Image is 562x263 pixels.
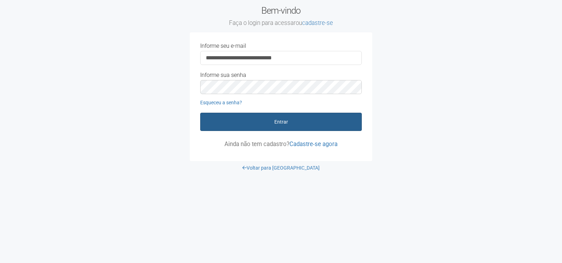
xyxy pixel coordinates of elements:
button: Entrar [200,113,362,131]
p: Ainda não tem cadastro? [200,141,362,147]
h2: Bem-vindo [190,5,372,27]
a: Voltar para [GEOGRAPHIC_DATA] [242,165,320,171]
span: ou [296,19,333,26]
a: cadastre-se [302,19,333,26]
label: Informe sua senha [200,72,246,78]
small: Faça o login para acessar [190,19,372,27]
a: Cadastre-se agora [289,140,338,147]
a: Esqueceu a senha? [200,100,242,105]
label: Informe seu e-mail [200,43,246,49]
